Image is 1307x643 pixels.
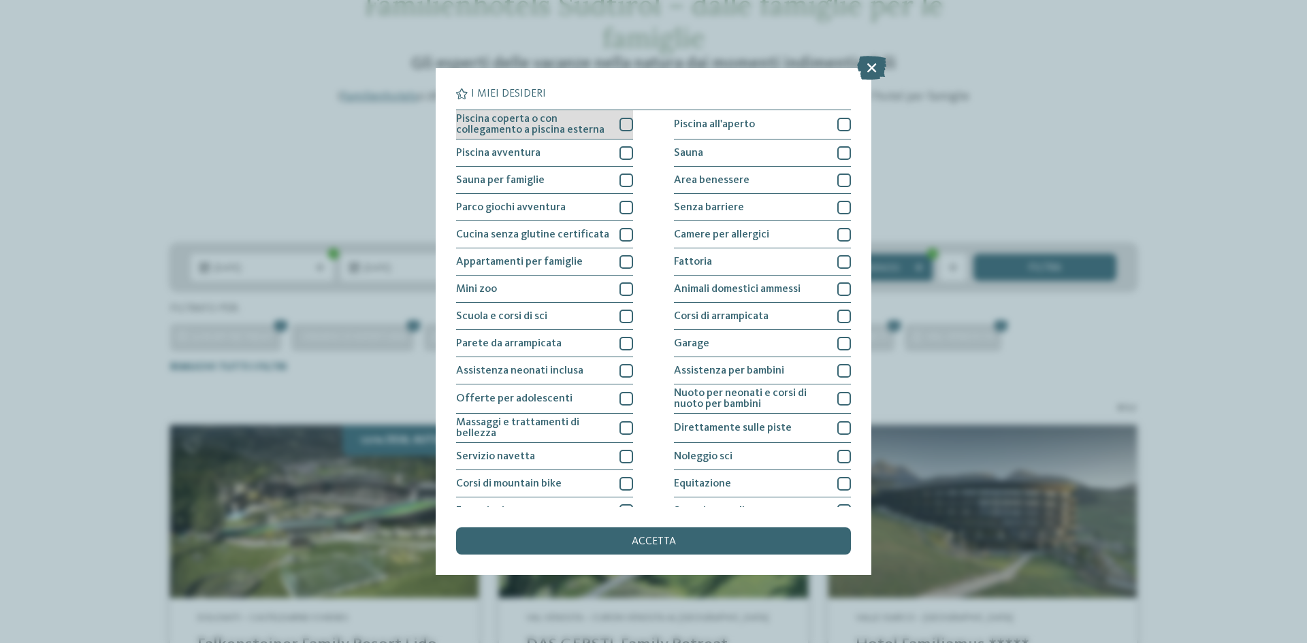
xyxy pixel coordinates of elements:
span: Corsi di arrampicata [674,311,769,322]
span: Scuola e corsi di sci [456,311,547,322]
span: Noleggio sci [674,451,732,462]
span: accetta [632,536,676,547]
span: Cucina senza glutine certificata [456,229,609,240]
span: Offerte per adolescenti [456,393,572,404]
span: Senza barriere [674,202,744,213]
span: Animali domestici ammessi [674,284,801,295]
span: Corsi di mountain bike [456,478,562,489]
span: Servizio navetta [456,451,535,462]
span: Fattoria [674,257,712,267]
span: Nuoto per neonati e corsi di nuoto per bambini [674,388,827,410]
span: Piscina coperta o con collegamento a piscina esterna [456,114,609,135]
span: Massaggi e trattamenti di bellezza [456,417,609,439]
span: Piscina avventura [456,148,540,159]
span: Garage [674,338,709,349]
span: Direttamente sulle piste [674,423,792,433]
span: Escursioni [456,506,504,516]
span: Sauna [674,148,703,159]
span: Assistenza neonati inclusa [456,365,583,376]
span: Area benessere [674,175,749,186]
span: Parco giochi avventura [456,202,566,213]
span: I miei desideri [471,88,546,99]
span: Parete da arrampicata [456,338,562,349]
span: Equitazione [674,478,731,489]
span: Assistenza per bambini [674,365,784,376]
span: Mini zoo [456,284,497,295]
span: Sport invernali [674,506,745,516]
span: Camere per allergici [674,229,769,240]
span: Appartamenti per famiglie [456,257,583,267]
span: Sauna per famiglie [456,175,545,186]
span: Piscina all'aperto [674,119,755,130]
